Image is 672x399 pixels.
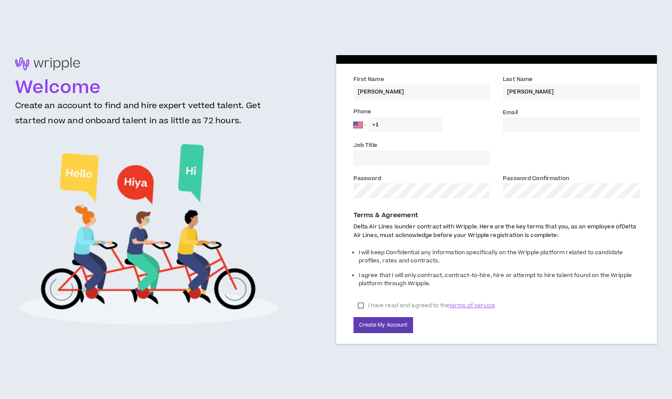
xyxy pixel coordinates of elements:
[359,269,640,292] li: I agree that I will only contract, contract-to-hire, hire or attempt to hire talent found on the ...
[353,317,413,333] button: Create My Account
[353,108,490,117] label: Phone
[503,75,533,85] label: Last Name
[503,175,569,184] label: Password Confirmation
[15,57,80,75] img: logo-brand.png
[353,75,384,85] label: First Name
[15,78,283,98] h1: Welcome
[19,135,279,335] img: Welcome to Wripple
[353,141,378,151] label: Job Title
[449,301,495,310] span: terms of service
[353,223,640,239] p: Delta Air Lines is under contract with Wripple. Here are the key terms that you, as an employee o...
[503,109,518,118] label: Email
[15,98,283,135] h3: Create an account to find and hire expert vetted talent. Get started now and onboard talent in as...
[353,299,499,312] label: I have read and agreed to the
[353,175,382,184] label: Password
[359,246,640,269] li: I will keep Confidential any information specifically on the Wripple platform related to candidat...
[353,211,640,220] p: Terms & Agreement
